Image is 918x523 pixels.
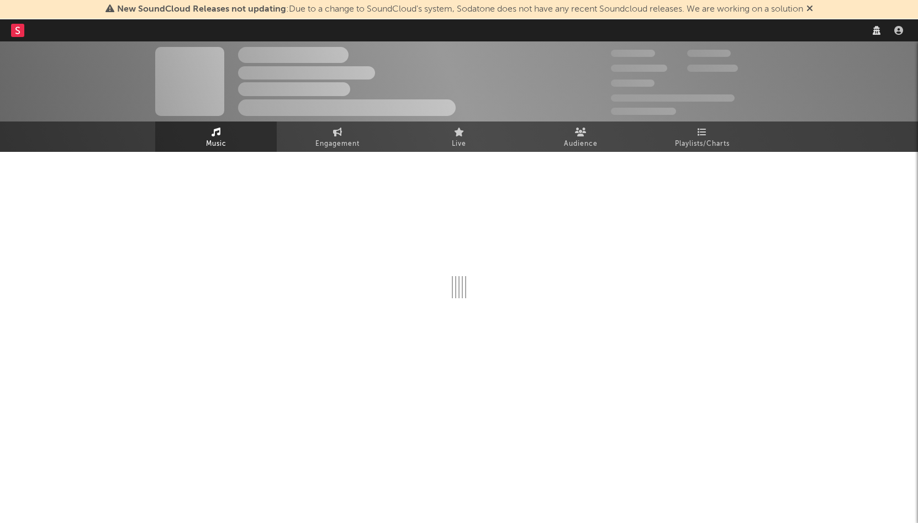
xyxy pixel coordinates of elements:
span: : Due to a change to SoundCloud's system, Sodatone does not have any recent Soundcloud releases. ... [117,5,803,14]
span: Playlists/Charts [675,138,730,151]
span: Audience [564,138,598,151]
span: 300,000 [611,50,655,57]
span: 50,000,000 Monthly Listeners [611,94,735,102]
span: Music [206,138,226,151]
span: 100,000 [687,50,731,57]
span: New SoundCloud Releases not updating [117,5,286,14]
a: Live [398,121,520,152]
span: 1,000,000 [687,65,738,72]
a: Music [155,121,277,152]
a: Engagement [277,121,398,152]
span: Engagement [315,138,360,151]
span: Live [452,138,466,151]
a: Audience [520,121,641,152]
a: Playlists/Charts [641,121,763,152]
span: 100,000 [611,80,655,87]
span: 50,000,000 [611,65,667,72]
span: Jump Score: 85.0 [611,108,676,115]
span: Dismiss [806,5,813,14]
